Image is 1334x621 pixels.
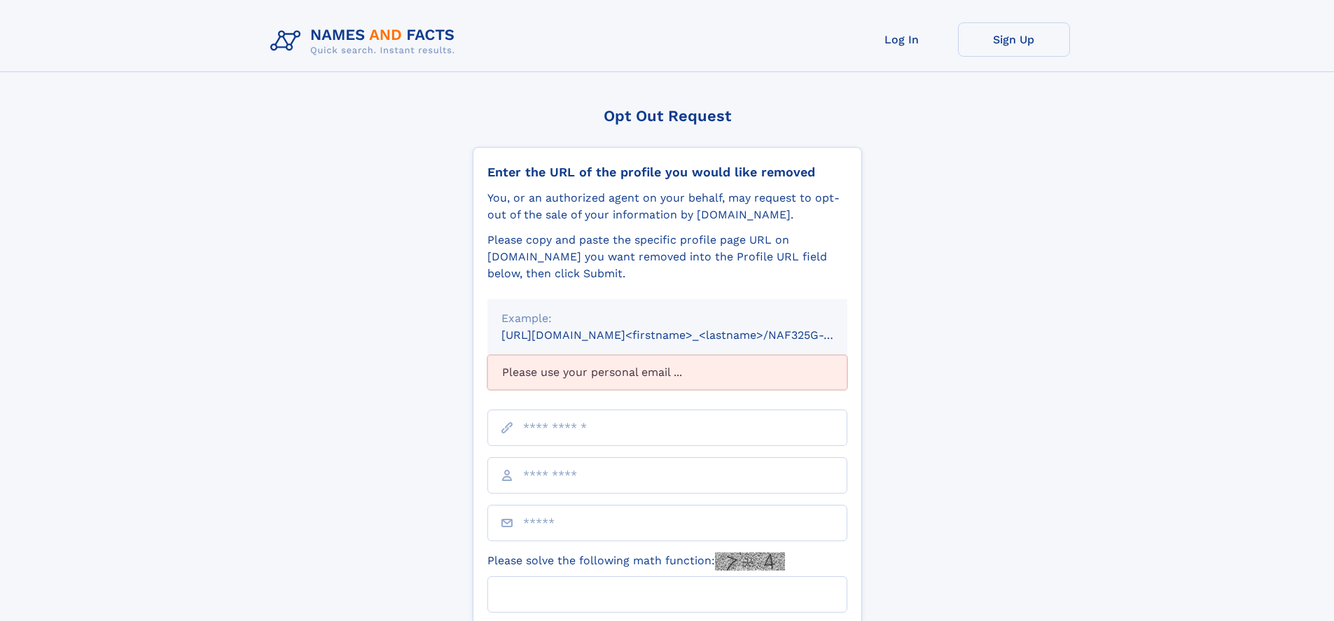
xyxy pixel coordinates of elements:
label: Please solve the following math function: [487,552,785,571]
a: Log In [846,22,958,57]
div: Please use your personal email ... [487,355,847,390]
div: You, or an authorized agent on your behalf, may request to opt-out of the sale of your informatio... [487,190,847,223]
div: Opt Out Request [473,107,862,125]
img: Logo Names and Facts [265,22,466,60]
div: Please copy and paste the specific profile page URL on [DOMAIN_NAME] you want removed into the Pr... [487,232,847,282]
div: Example: [501,310,833,327]
div: Enter the URL of the profile you would like removed [487,165,847,180]
small: [URL][DOMAIN_NAME]<firstname>_<lastname>/NAF325G-xxxxxxxx [501,328,874,342]
a: Sign Up [958,22,1070,57]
